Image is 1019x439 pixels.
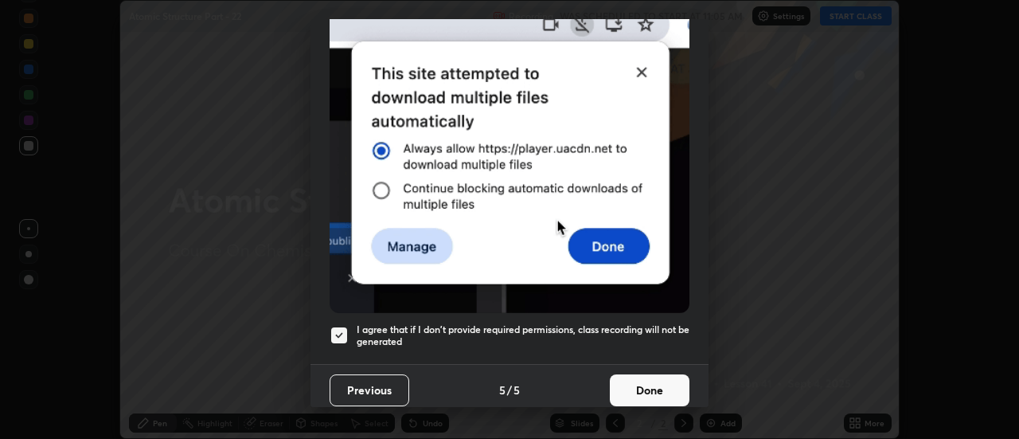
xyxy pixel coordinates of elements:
[330,374,409,406] button: Previous
[499,382,506,398] h4: 5
[357,323,689,348] h5: I agree that if I don't provide required permissions, class recording will not be generated
[610,374,689,406] button: Done
[507,382,512,398] h4: /
[513,382,520,398] h4: 5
